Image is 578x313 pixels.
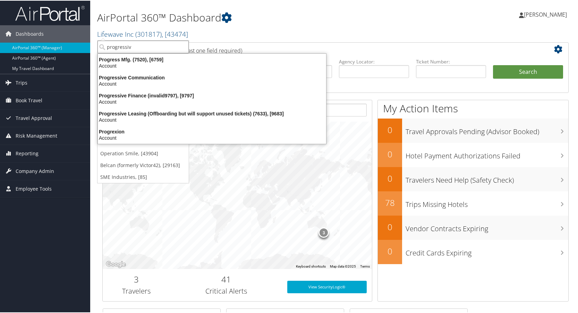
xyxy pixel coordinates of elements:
span: Trips [16,73,27,91]
h3: Critical Alerts [175,286,277,295]
h2: 3 [108,273,165,285]
h1: AirPortal 360™ Dashboard [97,10,415,24]
div: Progress Mfg. (7520), [6759] [94,56,330,62]
h2: 78 [378,196,402,208]
span: ( 301817 ) [135,29,162,38]
span: Risk Management [16,127,57,144]
span: Reporting [16,144,39,162]
label: Ticket Number: [416,58,486,64]
label: Agency Locator: [339,58,409,64]
h3: Credit Cards Expiring [406,244,568,257]
a: [PERSON_NAME] [519,3,574,24]
h3: Travelers Need Help (Safety Check) [406,171,568,184]
div: 3 [318,227,329,237]
h2: 0 [378,123,402,135]
a: 0Travel Approvals Pending (Advisor Booked) [378,118,568,142]
h2: 0 [378,245,402,257]
div: Progressive Leasing (Offboarding but will support unused tickets) (7633), [9683] [94,110,330,116]
span: Company Admin [16,162,54,179]
span: Employee Tools [16,180,52,197]
a: SME Industries, [85] [97,171,189,182]
h3: Travel Approvals Pending (Advisor Booked) [406,123,568,136]
a: Belcan (formerly Victor42), [29163] [97,159,189,171]
h1: My Action Items [378,101,568,115]
h3: Hotel Payment Authorizations Failed [406,147,568,160]
span: Map data ©2025 [330,264,356,268]
a: 0Credit Cards Expiring [378,239,568,263]
img: airportal-logo.png [15,5,85,21]
a: Lifewave Inc [97,29,188,38]
a: 0Travelers Need Help (Safety Check) [378,166,568,191]
h2: 0 [378,220,402,232]
img: Google [104,259,127,268]
a: Terms (opens in new tab) [360,264,370,268]
h2: 0 [378,172,402,184]
h2: 0 [378,148,402,159]
div: Account [94,98,330,104]
div: Account [94,134,330,140]
h2: 41 [175,273,277,285]
div: Progressive Communication [94,74,330,80]
span: Book Travel [16,91,42,108]
a: Open this area in Google Maps (opens a new window) [104,259,127,268]
div: Progressive Finance (invalid9797), [9797] [94,92,330,98]
h3: Trips Missing Hotels [406,195,568,209]
div: Account [94,116,330,122]
a: 78Trips Missing Hotels [378,191,568,215]
h2: Airtinerary Lookup [108,43,524,55]
span: (at least one field required) [176,46,242,54]
h3: Vendor Contracts Expiring [406,220,568,233]
a: Operation Smile, [43904] [97,147,189,159]
div: Account [94,62,330,68]
div: Account [94,80,330,86]
span: , [ 43474 ] [162,29,188,38]
span: Travel Approval [16,109,52,126]
input: Search Accounts [97,40,189,53]
span: [PERSON_NAME] [524,10,567,18]
button: Keyboard shortcuts [296,263,326,268]
button: Search [493,64,563,78]
a: View SecurityLogic® [287,280,367,293]
a: 0Vendor Contracts Expiring [378,215,568,239]
span: Dashboards [16,25,44,42]
div: Progrexion [94,128,330,134]
a: 0Hotel Payment Authorizations Failed [378,142,568,166]
h3: Travelers [108,286,165,295]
